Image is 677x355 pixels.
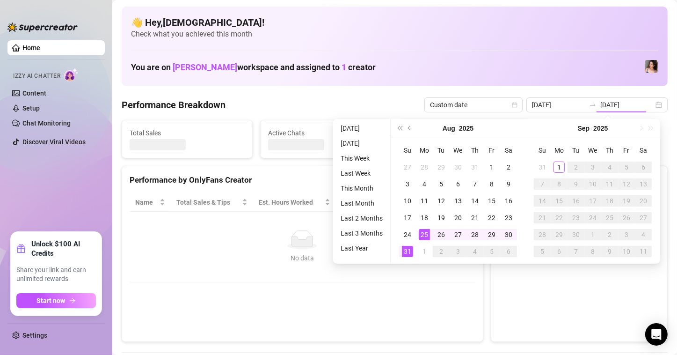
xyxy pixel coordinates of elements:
div: Performance by OnlyFans Creator [130,174,475,186]
img: AI Chatter [64,68,79,81]
span: Sales / Hour [342,197,386,207]
h4: 👋 Hey, [DEMOGRAPHIC_DATA] ! [131,16,658,29]
th: Name [130,193,171,212]
button: Start nowarrow-right [16,293,96,308]
span: calendar [512,102,517,108]
h1: You are on workspace and assigned to creator [131,62,376,73]
span: Custom date [430,98,517,112]
th: Total Sales & Tips [171,193,253,212]
span: Check what you achieved this month [131,29,658,39]
span: Izzy AI Chatter [13,72,60,81]
img: Lauren [645,60,658,73]
div: No data [139,253,466,263]
span: to [589,101,597,109]
span: Chat Conversion [404,197,462,207]
a: Content [22,89,46,97]
span: Share your link and earn unlimited rewards [16,266,96,284]
h4: Performance Breakdown [122,98,226,111]
span: Messages Sent [407,128,522,138]
span: gift [16,244,26,253]
a: Home [22,44,40,52]
a: Setup [22,104,40,112]
input: Start date [532,100,585,110]
strong: Unlock $100 AI Credits [31,239,96,258]
span: [PERSON_NAME] [173,62,237,72]
a: Chat Monitoring [22,119,71,127]
div: Est. Hours Worked [259,197,323,207]
span: arrow-right [69,297,76,304]
a: Settings [22,332,47,339]
div: Open Intercom Messenger [645,323,668,346]
span: swap-right [589,101,597,109]
span: Start now [37,297,66,304]
th: Chat Conversion [398,193,475,212]
span: Total Sales & Tips [176,197,240,207]
span: Total Sales [130,128,245,138]
span: 1 [342,62,346,72]
span: Active Chats [268,128,383,138]
a: Discover Viral Videos [22,138,86,146]
input: End date [600,100,654,110]
span: Name [135,197,158,207]
img: logo-BBDzfeDw.svg [7,22,78,32]
th: Sales / Hour [336,193,399,212]
div: Sales by OnlyFans Creator [499,174,660,186]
